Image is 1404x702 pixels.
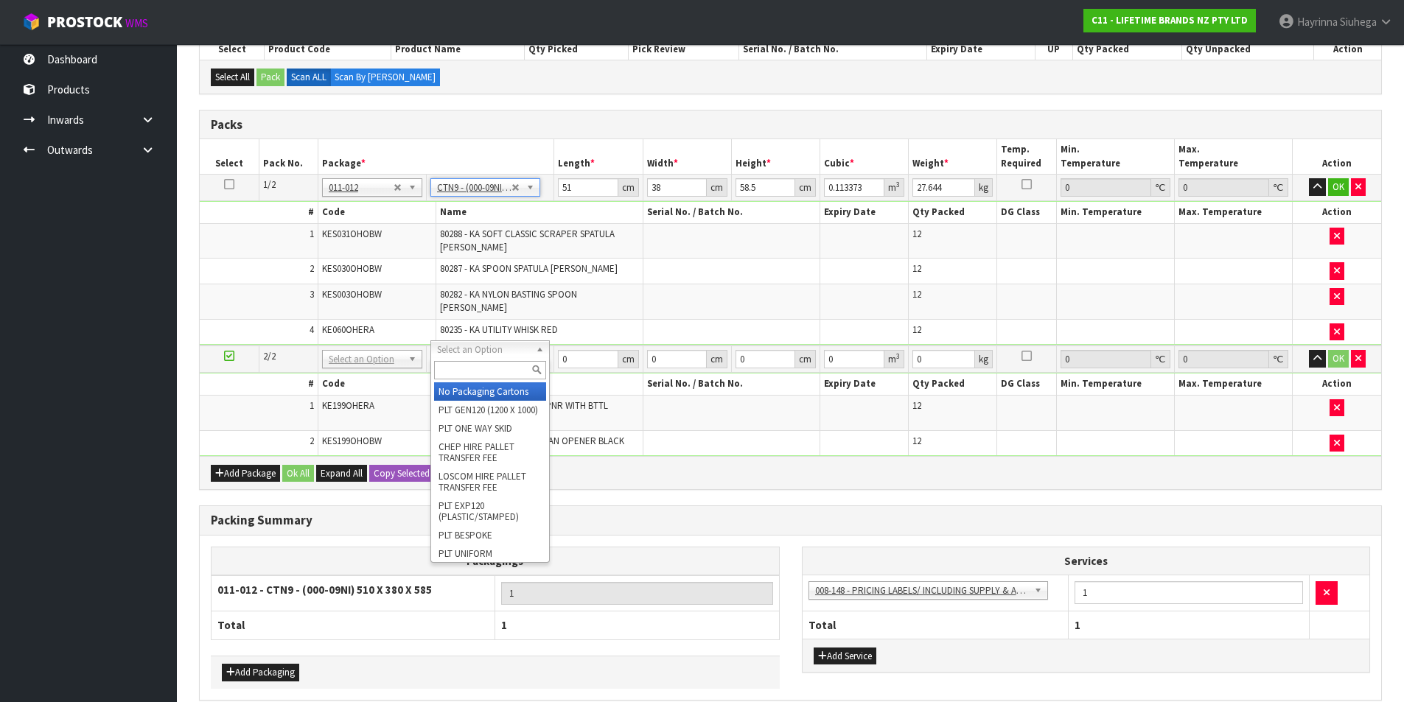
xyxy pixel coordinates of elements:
th: Qty Picked [525,39,629,60]
th: Action [1293,202,1381,223]
li: PLT GEN120 (1200 X 1000) [434,401,546,419]
th: Serial No. / Batch No. [643,373,820,395]
span: 008-148 - PRICING LABELS/ INCLUDING SUPPLY & APPLY [815,582,1029,600]
span: 80287 - KA SPOON SPATULA [PERSON_NAME] [440,262,618,275]
th: Length [554,139,643,174]
strong: C11 - LIFETIME BRANDS NZ PTY LTD [1092,14,1248,27]
th: DG Class [997,202,1056,223]
span: 12 [912,399,921,412]
th: # [200,373,318,395]
th: Expiry Date [820,202,909,223]
th: Product Name [391,39,525,60]
button: Add Packaging [222,664,299,681]
th: DG Class [997,373,1056,395]
th: Qty Packed [909,202,997,223]
th: Select [200,39,265,60]
th: Temp. Required [997,139,1056,174]
li: LOSCOM HIRE PALLET TRANSFER FEE [434,467,546,496]
th: Services [803,547,1370,575]
span: 1 [310,228,314,240]
span: KE060OHERA [322,323,374,336]
span: KES031OHOBW [322,228,382,240]
th: Weight [909,139,997,174]
div: cm [795,350,816,368]
th: Action [1293,373,1381,395]
button: OK [1328,350,1349,368]
div: cm [707,350,727,368]
th: Action [1314,39,1381,60]
div: cm [795,178,816,197]
span: 2 [310,435,314,447]
button: Select All [211,69,254,86]
h3: Packs [211,118,1370,132]
label: Scan By [PERSON_NAME] [330,69,440,86]
li: CHEP HIRE PALLET TRANSFER FEE [434,438,546,467]
span: Select an Option [437,341,530,359]
span: 1 [310,399,314,412]
button: Pack [256,69,284,86]
th: Cubic [820,139,909,174]
div: kg [975,350,993,368]
div: ℃ [1269,350,1288,368]
span: KES030OHOBW [322,262,382,275]
span: 3 [310,288,314,301]
th: Expiry Date [927,39,1035,60]
span: ProStock [47,13,122,32]
th: Qty Unpacked [1181,39,1313,60]
li: PLT ONE WAY SKID [434,419,546,438]
div: cm [618,350,639,368]
th: Pack No. [259,139,318,174]
th: Max. Temperature [1174,373,1292,395]
div: cm [618,178,639,197]
span: 12 [912,262,921,275]
span: 2 [310,262,314,275]
th: Package [318,139,554,174]
span: 1/2 [263,178,276,191]
img: cube-alt.png [22,13,41,31]
span: 80288 - KA SOFT CLASSIC SCRAPER SPATULA [PERSON_NAME] [440,228,615,253]
th: Total [212,611,495,639]
li: No Packaging Cartons [434,382,546,401]
span: 011-012 [329,179,394,197]
span: KES003OHOBW [322,288,382,301]
th: Total [803,611,1069,639]
span: Select an Option [329,351,402,368]
span: Siuhega [1340,15,1377,29]
th: Qty Packed [909,373,997,395]
th: Serial No. / Batch No. [643,202,820,223]
span: Hayrinna [1297,15,1338,29]
th: Name [436,202,643,223]
th: Pick Review [629,39,739,60]
th: Max. Temperature [1174,139,1292,174]
div: ℃ [1269,178,1288,197]
label: Scan ALL [287,69,331,86]
th: Max. Temperature [1174,202,1292,223]
strong: 011-012 - CTN9 - (000-09NI) 510 X 380 X 585 [217,583,432,597]
div: m [884,178,904,197]
span: 80282 - KA NYLON BASTING SPOON [PERSON_NAME] [440,288,577,314]
span: 12 [912,288,921,301]
button: Ok All [282,465,314,482]
th: Code [318,373,436,395]
div: cm [707,178,727,197]
span: 80235 - KA UTILITY WHISK RED [440,323,558,336]
span: 12 [912,435,921,447]
th: Min. Temperature [1056,202,1174,223]
th: Qty Packed [1072,39,1181,60]
span: 2/2 [263,350,276,362]
th: Code [318,202,436,223]
span: Expand All [321,467,363,480]
th: Serial No. / Batch No. [739,39,927,60]
button: OK [1328,178,1349,196]
li: PLT BESPOKE [434,526,546,544]
button: Expand All [316,465,367,482]
sup: 3 [896,180,900,189]
th: Width [643,139,731,174]
div: ℃ [1151,350,1170,368]
span: 12 [912,323,921,336]
th: Min. Temperature [1056,139,1174,174]
button: Add Package [211,465,280,482]
span: 1 [501,618,507,632]
span: KES199OHOBW [322,435,382,447]
span: 12 [912,228,921,240]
